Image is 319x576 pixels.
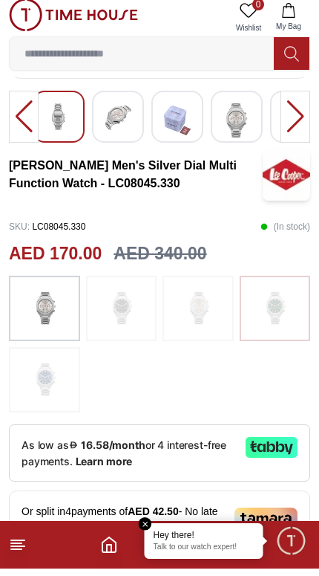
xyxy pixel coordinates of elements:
[9,164,263,200] h3: [PERSON_NAME] Men's Silver Dial Multi Function Watch - LC08045.330
[260,223,310,245] p: ( In stock )
[275,532,308,565] div: Chat Widget
[164,111,191,145] img: Lee Cooper Men's Silver Dial Multi Function Watch - LC08045.330
[252,6,264,18] span: 0
[139,525,152,538] em: Close tooltip
[100,543,118,561] a: Home
[270,28,307,39] span: My Bag
[114,248,206,274] h3: AED 340.00
[102,291,139,341] img: ...
[128,513,178,525] span: AED 42.50
[234,515,297,536] img: Tamara
[230,30,267,41] span: Wishlist
[105,111,131,137] img: Lee Cooper Men's Silver Dial Multi Function Watch - LC08045.330
[9,248,102,274] h2: AED 170.00
[9,498,310,572] div: Or split in 4 payments of - No late fees, [DEMOGRAPHIC_DATA] compliant!
[263,156,310,208] img: Lee Cooper Men's Silver Dial Multi Function Watch - LC08045.330
[180,291,217,341] img: ...
[230,6,267,44] a: 0Wishlist
[26,291,63,341] img: ...
[9,223,85,245] p: LC08045.330
[45,111,72,137] img: Lee Cooper Men's Silver Dial Multi Function Watch - LC08045.330
[154,537,254,549] div: Hey there!
[26,362,63,412] img: ...
[223,111,250,145] img: Lee Cooper Men's Silver Dial Multi Function Watch - LC08045.330
[9,6,138,39] img: ...
[256,291,293,341] img: ...
[154,550,254,560] p: Talk to our watch expert!
[267,6,310,44] button: My Bag
[9,229,30,239] span: SKU :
